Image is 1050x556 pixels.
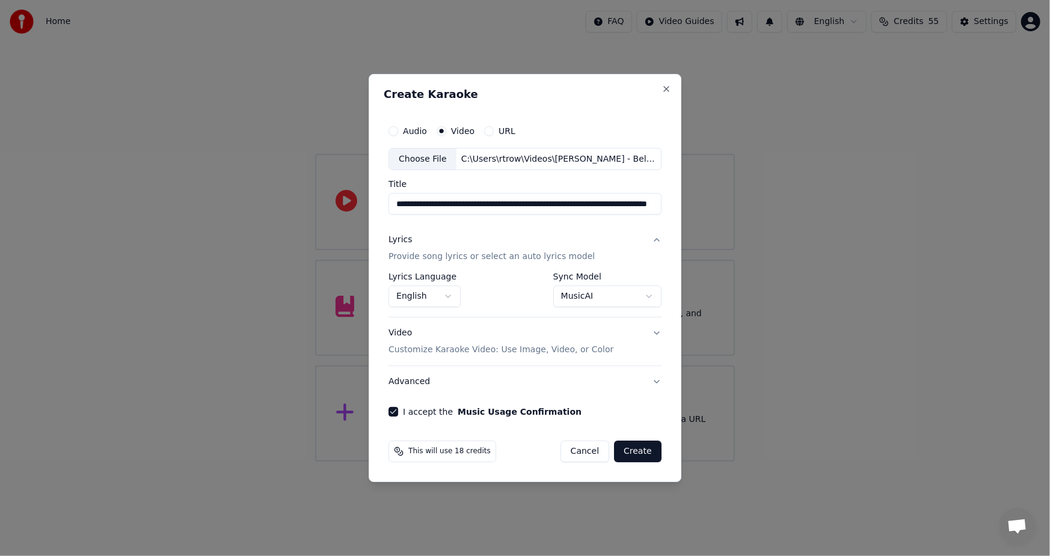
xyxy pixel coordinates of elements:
div: Choose File [389,148,456,170]
button: VideoCustomize Karaoke Video: Use Image, Video, or Color [388,318,662,366]
button: LyricsProvide song lyrics or select an auto lyrics model [388,225,662,273]
button: I accept the [458,408,582,416]
div: Lyrics [388,234,412,246]
p: Provide song lyrics or select an auto lyrics model [388,251,595,263]
p: Customize Karaoke Video: Use Image, Video, or Color [388,344,613,356]
label: URL [499,127,515,135]
label: I accept the [403,408,582,416]
label: Audio [403,127,427,135]
button: Advanced [388,366,662,397]
button: Create [614,441,662,462]
label: Lyrics Language [388,273,461,281]
h2: Create Karaoke [384,89,666,100]
label: Video [451,127,474,135]
div: LyricsProvide song lyrics or select an auto lyrics model [388,273,662,317]
div: Video [388,328,613,356]
div: C:\Users\rtrow\Videos\[PERSON_NAME] - Believe It Or Not (Theme from 'Greatest American Hero') (Ly... [456,153,661,165]
label: Title [388,180,662,189]
span: This will use 18 credits [408,447,491,456]
button: Cancel [560,441,609,462]
label: Sync Model [553,273,662,281]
